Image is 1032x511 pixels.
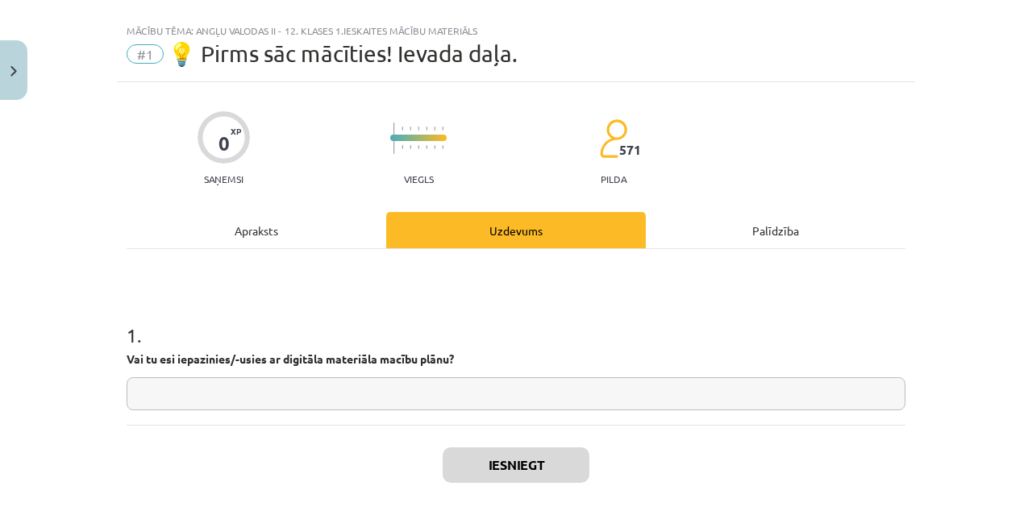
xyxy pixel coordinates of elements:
span: 💡 Pirms sāc mācīties! Ievada daļa. [168,40,518,67]
img: icon-close-lesson-0947bae3869378f0d4975bcd49f059093ad1ed9edebbc8119c70593378902aed.svg [10,66,17,77]
p: Viegls [404,173,434,185]
img: icon-short-line-57e1e144782c952c97e751825c79c345078a6d821885a25fce030b3d8c18986b.svg [442,145,443,149]
strong: Vai tu esi iepazinies/-usies ar digitāla materiāla macību plānu? [127,351,454,366]
img: students-c634bb4e5e11cddfef0936a35e636f08e4e9abd3cc4e673bd6f9a4125e45ecb1.svg [599,118,627,159]
img: icon-short-line-57e1e144782c952c97e751825c79c345078a6d821885a25fce030b3d8c18986b.svg [426,127,427,131]
div: Apraksts [127,212,386,248]
p: Saņemsi [198,173,250,185]
img: icon-short-line-57e1e144782c952c97e751825c79c345078a6d821885a25fce030b3d8c18986b.svg [402,145,403,149]
img: icon-short-line-57e1e144782c952c97e751825c79c345078a6d821885a25fce030b3d8c18986b.svg [426,145,427,149]
p: pilda [601,173,626,185]
div: Palīdzība [646,212,905,248]
img: icon-short-line-57e1e144782c952c97e751825c79c345078a6d821885a25fce030b3d8c18986b.svg [418,145,419,149]
img: icon-short-line-57e1e144782c952c97e751825c79c345078a6d821885a25fce030b3d8c18986b.svg [442,127,443,131]
span: 571 [619,143,641,157]
img: icon-short-line-57e1e144782c952c97e751825c79c345078a6d821885a25fce030b3d8c18986b.svg [410,145,411,149]
span: XP [231,127,241,135]
div: 0 [218,132,230,155]
img: icon-short-line-57e1e144782c952c97e751825c79c345078a6d821885a25fce030b3d8c18986b.svg [434,145,435,149]
div: Mācību tēma: Angļu valodas ii - 12. klases 1.ieskaites mācību materiāls [127,25,905,36]
img: icon-short-line-57e1e144782c952c97e751825c79c345078a6d821885a25fce030b3d8c18986b.svg [418,127,419,131]
img: icon-short-line-57e1e144782c952c97e751825c79c345078a6d821885a25fce030b3d8c18986b.svg [434,127,435,131]
button: Iesniegt [443,447,589,483]
h1: 1 . [127,296,905,346]
div: Uzdevums [386,212,646,248]
img: icon-short-line-57e1e144782c952c97e751825c79c345078a6d821885a25fce030b3d8c18986b.svg [402,127,403,131]
span: #1 [127,44,164,64]
img: icon-short-line-57e1e144782c952c97e751825c79c345078a6d821885a25fce030b3d8c18986b.svg [410,127,411,131]
img: icon-long-line-d9ea69661e0d244f92f715978eff75569469978d946b2353a9bb055b3ed8787d.svg [393,123,395,154]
